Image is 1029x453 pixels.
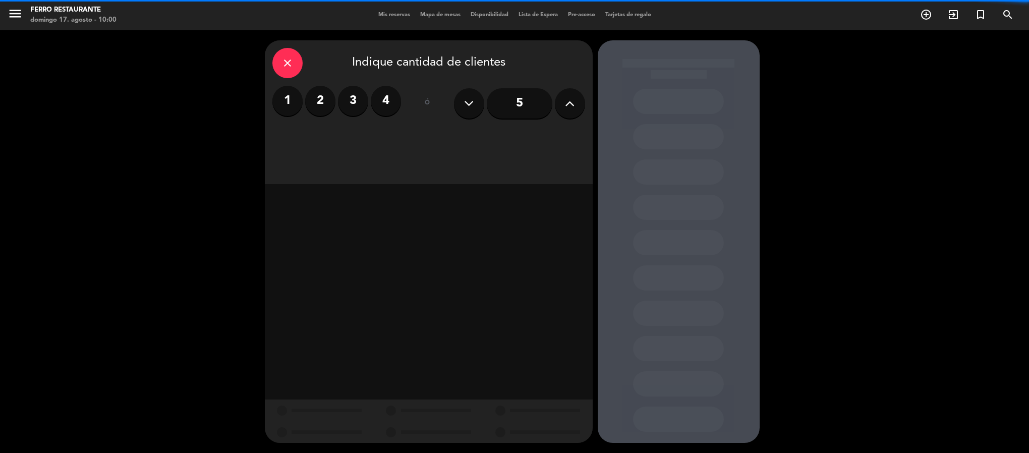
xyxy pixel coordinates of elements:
i: turned_in_not [975,9,987,21]
div: domingo 17. agosto - 10:00 [30,15,117,25]
div: ó [411,86,444,121]
i: exit_to_app [947,9,959,21]
i: add_circle_outline [920,9,932,21]
i: close [281,57,294,69]
span: Tarjetas de regalo [600,12,656,18]
span: Mapa de mesas [415,12,466,18]
i: menu [8,6,23,21]
span: Mis reservas [373,12,415,18]
label: 3 [338,86,368,116]
span: Lista de Espera [513,12,563,18]
button: menu [8,6,23,25]
span: Pre-acceso [563,12,600,18]
label: 1 [272,86,303,116]
label: 4 [371,86,401,116]
label: 2 [305,86,335,116]
span: Disponibilidad [466,12,513,18]
i: search [1002,9,1014,21]
div: Ferro Restaurante [30,5,117,15]
div: Indique cantidad de clientes [272,48,585,78]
